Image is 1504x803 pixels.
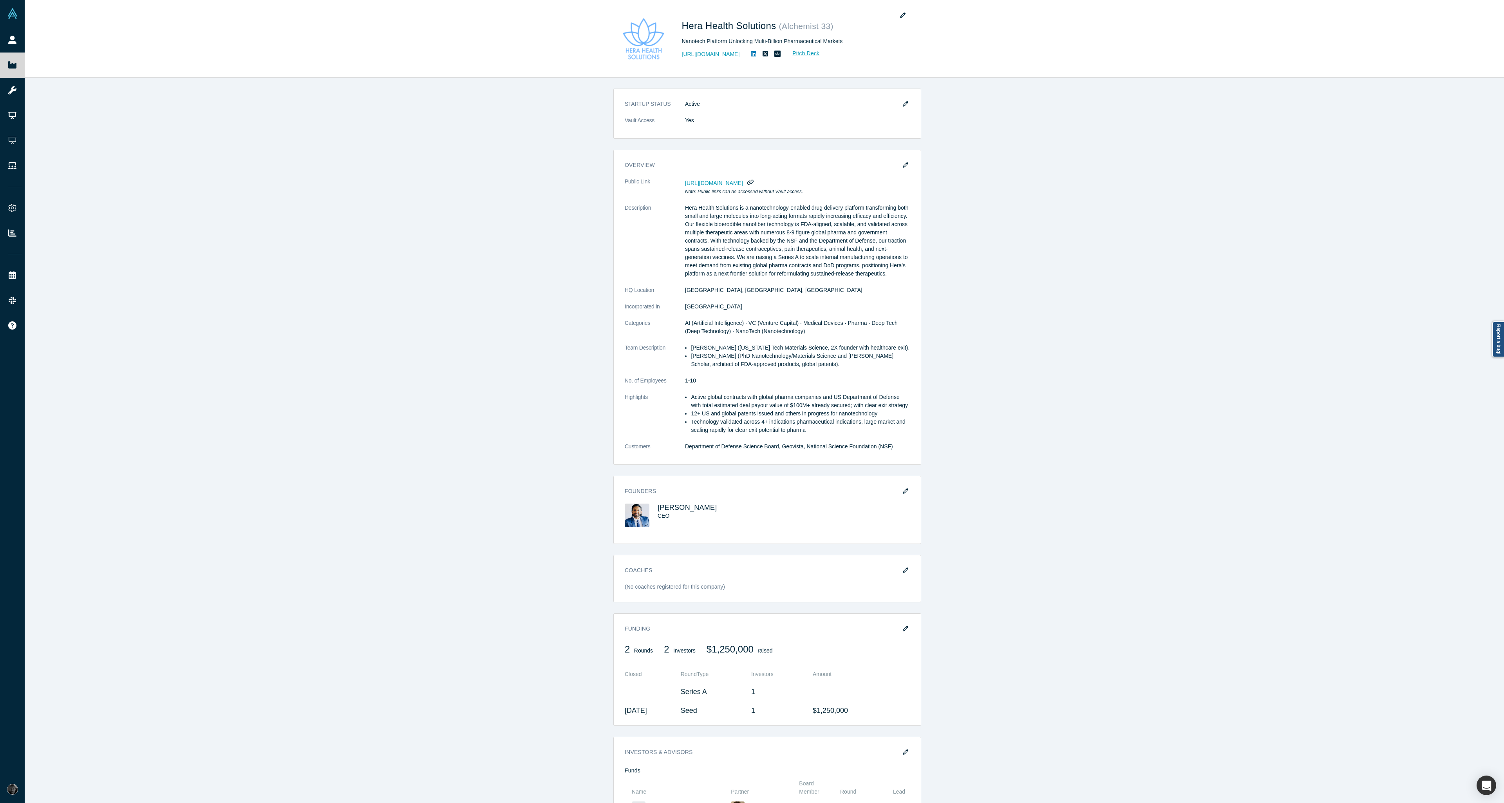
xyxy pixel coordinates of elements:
[685,286,910,294] dd: [GEOGRAPHIC_DATA], [GEOGRAPHIC_DATA], [GEOGRAPHIC_DATA]
[7,784,18,795] img: Rami Chousein's Account
[664,644,669,654] span: 2
[685,320,898,334] span: AI (Artificial Intelligence) · VC (Venture Capital) · Medical Devices · Pharma · Deep Tech (Deep ...
[685,180,743,186] span: [URL][DOMAIN_NAME]
[625,644,653,660] div: Rounds
[625,748,899,756] h3: Investors & Advisors
[779,22,833,31] small: ( Alchemist 33 )
[697,671,709,677] span: Type
[7,8,18,19] img: Alchemist Vault Logo
[799,780,819,795] span: Board Member
[625,583,910,596] div: (No coaches registered for this company)
[625,442,685,459] dt: Customers
[707,644,773,660] div: raised
[784,49,820,58] a: Pitch Deck
[625,625,899,633] h3: Funding
[691,344,910,352] p: [PERSON_NAME] ([US_STATE] Tech Materials Science, 2X founder with healthcare exit).
[629,777,728,799] th: Name
[625,487,899,495] h3: Founders
[625,701,681,720] td: [DATE]
[625,644,630,654] span: 2
[682,50,740,58] a: [URL][DOMAIN_NAME]
[625,504,649,527] img: Idicula Mathew's Profile Image
[625,393,685,442] dt: Highlights
[685,303,910,311] dd: [GEOGRAPHIC_DATA]
[682,37,901,45] div: Nanotech Platform Unlocking Multi-Billion Pharmaceutical Markets
[751,666,807,682] th: Investors
[1492,321,1504,357] a: Report a bug!
[616,11,671,66] img: Hera Health Solutions's Logo
[691,410,910,418] li: 12+ US and global patents issued and others in progress for nanotechnology
[751,682,807,701] td: 1
[625,344,685,377] dt: Team Description
[685,377,910,385] dd: 1-10
[625,767,910,774] h4: Funds
[625,319,685,344] dt: Categories
[691,393,910,410] li: Active global contracts with global pharma companies and US Department of Defense with total esti...
[658,504,717,511] a: [PERSON_NAME]
[681,688,707,696] span: Series A
[625,100,685,116] dt: STARTUP STATUS
[707,644,754,654] span: $1,250,000
[625,377,685,393] dt: No. of Employees
[681,666,751,682] th: Round
[685,189,803,194] em: Note: Public links can be accessed without Vault access.
[658,513,669,519] span: CEO
[625,178,650,186] span: Public Link
[807,701,910,720] td: $1,250,000
[807,666,910,682] th: Amount
[685,204,910,278] p: Hera Health Solutions is a nanotechnology-enabled drug delivery platform transforming both small ...
[685,116,910,125] dd: Yes
[691,352,910,368] p: [PERSON_NAME] (PhD Nanotechnology/Materials Science and [PERSON_NAME] Scholar, architect of FDA-a...
[625,666,681,682] th: Closed
[625,566,899,575] h3: Coaches
[664,644,696,660] div: Investors
[625,286,685,303] dt: HQ Location
[625,116,685,133] dt: Vault Access
[685,442,910,451] dd: Department of Defense Science Board, Geovista, National Science Foundation (NSF)
[685,100,910,108] dd: Active
[691,418,910,434] li: Technology validated across 4+ indications pharmaceutical indications, large market and scaling r...
[625,204,685,286] dt: Description
[751,701,807,720] td: 1
[890,777,910,799] th: Lead
[681,707,697,714] span: Seed
[682,20,779,31] span: Hera Health Solutions
[837,777,890,799] th: Round
[625,161,899,169] h3: overview
[728,777,796,799] th: Partner
[625,303,685,319] dt: Incorporated in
